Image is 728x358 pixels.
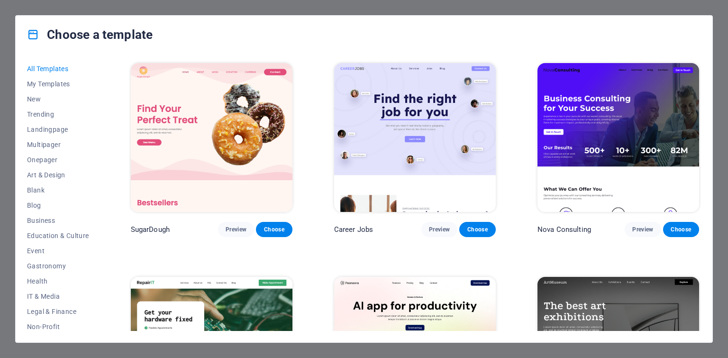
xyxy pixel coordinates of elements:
span: Multipager [27,141,89,148]
button: Business [27,213,89,228]
span: Legal & Finance [27,308,89,315]
button: Trending [27,107,89,122]
span: My Templates [27,80,89,88]
p: SugarDough [131,225,170,234]
button: Multipager [27,137,89,152]
span: Blank [27,186,89,194]
span: New [27,95,89,103]
p: Career Jobs [334,225,373,234]
span: Blog [27,202,89,209]
h4: Choose a template [27,27,153,42]
button: Education & Culture [27,228,89,243]
span: Art & Design [27,171,89,179]
span: Onepager [27,156,89,164]
span: Gastronomy [27,262,89,270]
button: All Templates [27,61,89,76]
button: Preview [625,222,661,237]
span: Preview [429,226,450,233]
button: Event [27,243,89,258]
span: Landingpage [27,126,89,133]
img: SugarDough [131,63,292,212]
button: Gastronomy [27,258,89,274]
span: Education & Culture [27,232,89,239]
img: Career Jobs [334,63,496,212]
button: My Templates [27,76,89,92]
span: Non-Profit [27,323,89,330]
button: IT & Media [27,289,89,304]
button: Choose [663,222,699,237]
span: Choose [467,226,488,233]
button: New [27,92,89,107]
p: Nova Consulting [537,225,591,234]
span: All Templates [27,65,89,73]
span: IT & Media [27,293,89,300]
button: Blank [27,183,89,198]
button: Choose [256,222,292,237]
span: Preview [226,226,246,233]
span: Event [27,247,89,255]
button: Health [27,274,89,289]
button: Art & Design [27,167,89,183]
span: Preview [632,226,653,233]
button: Preview [218,222,254,237]
span: Health [27,277,89,285]
span: Choose [264,226,284,233]
button: Non-Profit [27,319,89,334]
img: Nova Consulting [537,63,699,212]
button: Choose [459,222,495,237]
span: Trending [27,110,89,118]
button: Legal & Finance [27,304,89,319]
button: Onepager [27,152,89,167]
button: Landingpage [27,122,89,137]
span: Business [27,217,89,224]
button: Preview [421,222,457,237]
span: Choose [671,226,692,233]
button: Blog [27,198,89,213]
